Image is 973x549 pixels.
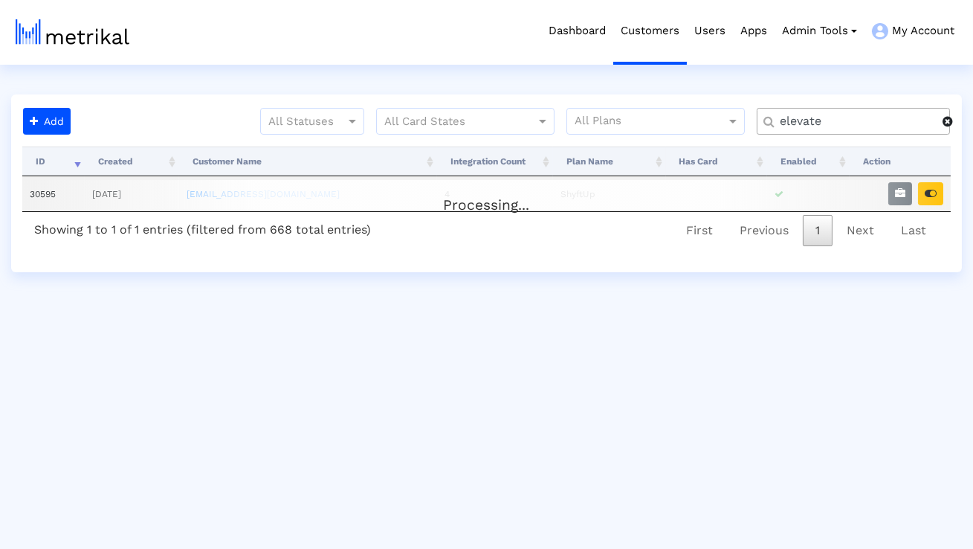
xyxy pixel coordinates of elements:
[85,176,179,211] td: [DATE]
[384,112,520,132] input: All Card States
[888,215,939,246] a: Last
[769,114,943,129] input: Customer Name
[803,215,833,246] a: 1
[727,215,801,246] a: Previous
[22,212,383,243] div: Showing 1 to 1 of 1 entries (filtered from 668 total entries)
[666,147,767,176] th: Has Card: activate to sort column ascending
[437,176,553,211] td: 4
[85,147,179,176] th: Created: activate to sort column ascending
[22,180,951,210] div: Processing...
[850,147,951,176] th: Action
[673,215,725,246] a: First
[767,147,850,176] th: Enabled: activate to sort column ascending
[437,147,553,176] th: Integration Count: activate to sort column ascending
[23,108,71,135] button: Add
[179,147,436,176] th: Customer Name: activate to sort column ascending
[22,147,85,176] th: ID: activate to sort column ascending
[553,176,666,211] td: ShyftUp
[834,215,887,246] a: Next
[22,176,85,211] td: 30595
[16,19,129,45] img: metrical-logo-light.png
[872,23,888,39] img: my-account-menu-icon.png
[553,147,666,176] th: Plan Name: activate to sort column ascending
[575,112,728,132] input: All Plans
